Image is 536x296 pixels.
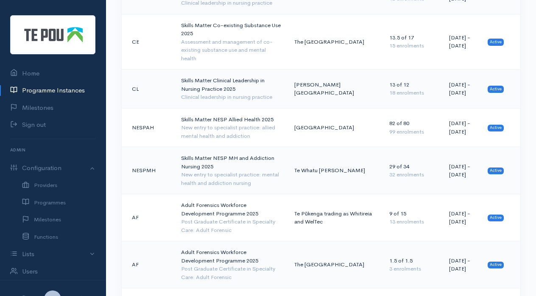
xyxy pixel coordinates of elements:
[488,215,504,221] span: Active
[488,168,504,174] span: Active
[181,123,281,140] div: New entry to specialist practice: allied mental health and addiction
[382,14,442,70] td: 13.5 of 17
[174,241,288,288] td: Adult Forensics Workforce Development Programme 2025
[181,265,281,281] div: Post Graduate Certificate in Specialty Care: Adult Forensic
[488,86,504,92] span: Active
[488,39,504,45] span: Active
[174,194,288,241] td: Adult Forensics Workforce Development Programme 2025
[288,147,382,194] td: Te Whatu [PERSON_NAME]
[442,14,481,70] td: [DATE] - [DATE]
[382,194,442,241] td: 9 of 15
[288,108,382,147] td: [GEOGRAPHIC_DATA]
[389,170,435,179] div: 32 enrolments
[382,241,442,288] td: 1.5 of 1.5
[389,128,435,136] div: 99 enrolments
[10,144,95,156] h6: Admin
[288,241,382,288] td: The [GEOGRAPHIC_DATA]
[442,70,481,109] td: [DATE] - [DATE]
[288,14,382,70] td: The [GEOGRAPHIC_DATA]
[122,108,174,147] td: NESPAH
[288,70,382,109] td: [PERSON_NAME][GEOGRAPHIC_DATA]
[442,194,481,241] td: [DATE] - [DATE]
[122,14,174,70] td: CE
[174,14,288,70] td: Skills Matter Co-existing Substance Use 2025
[181,93,281,101] div: Clinical leadership in nursing practice
[382,108,442,147] td: 82 of 80
[389,89,435,97] div: 18 enrolments
[122,194,174,241] td: AF
[122,70,174,109] td: CL
[389,218,435,226] div: 13 enrolments
[488,125,504,131] span: Active
[389,265,435,273] div: 3 enrolments
[442,241,481,288] td: [DATE] - [DATE]
[174,147,288,194] td: Skills Matter NESP MH and Addiction Nursing 2025
[181,218,281,234] div: Post Graduate Certificate in Specialty Care: Adult Forensic
[10,15,95,54] img: Te Pou
[382,147,442,194] td: 29 of 34
[442,147,481,194] td: [DATE] - [DATE]
[288,194,382,241] td: Te Pūkenga trading as Whitireia and WelTec
[174,70,288,109] td: Skills Matter Clinical Leadership in Nursing Practice 2025
[382,70,442,109] td: 13 of 12
[122,241,174,288] td: AF
[442,108,481,147] td: [DATE] - [DATE]
[181,38,281,63] div: Assessment and management of co-existing substance use and mental health
[389,42,435,50] div: 15 enrolments
[488,262,504,268] span: Active
[174,108,288,147] td: Skills Matter NESP Allied Health 2025
[122,147,174,194] td: NESPMH
[181,170,281,187] div: New entry to specialist practice: mental health and addiction nursing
